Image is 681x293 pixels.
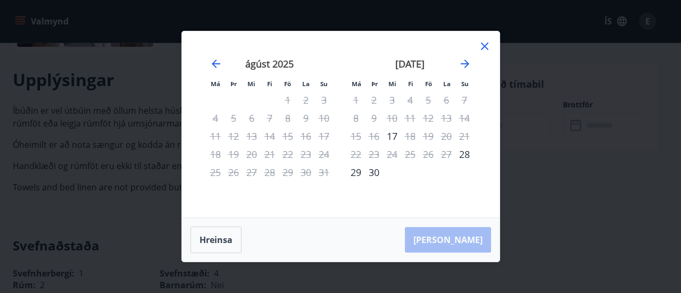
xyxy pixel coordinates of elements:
td: Not available. föstudagur, 19. september 2025 [419,127,437,145]
td: Choose þriðjudagur, 30. september 2025 as your check-in date. It’s available. [365,163,383,181]
td: Not available. mánudagur, 25. ágúst 2025 [206,163,225,181]
td: Not available. fimmtudagur, 18. september 2025 [401,127,419,145]
td: Not available. sunnudagur, 10. ágúst 2025 [315,109,333,127]
small: Fi [267,80,272,88]
td: Not available. þriðjudagur, 16. september 2025 [365,127,383,145]
td: Not available. miðvikudagur, 27. ágúst 2025 [243,163,261,181]
small: Þr [371,80,378,88]
td: Not available. laugardagur, 23. ágúst 2025 [297,145,315,163]
td: Not available. miðvikudagur, 13. ágúst 2025 [243,127,261,145]
td: Not available. laugardagur, 27. september 2025 [437,145,455,163]
td: Not available. mánudagur, 18. ágúst 2025 [206,145,225,163]
small: Má [211,80,220,88]
div: Move forward to switch to the next month. [459,57,471,70]
td: Not available. þriðjudagur, 12. ágúst 2025 [225,127,243,145]
td: Not available. sunnudagur, 24. ágúst 2025 [315,145,333,163]
td: Not available. þriðjudagur, 23. september 2025 [365,145,383,163]
td: Not available. sunnudagur, 7. september 2025 [455,91,474,109]
td: Not available. þriðjudagur, 2. september 2025 [365,91,383,109]
small: Su [461,80,469,88]
td: Not available. fimmtudagur, 21. ágúst 2025 [261,145,279,163]
td: Not available. föstudagur, 22. ágúst 2025 [279,145,297,163]
small: Fö [425,80,432,88]
td: Not available. föstudagur, 5. september 2025 [419,91,437,109]
small: La [443,80,451,88]
td: Not available. fimmtudagur, 11. september 2025 [401,109,419,127]
td: Not available. sunnudagur, 21. september 2025 [455,127,474,145]
td: Not available. mánudagur, 1. september 2025 [347,91,365,109]
td: Not available. fimmtudagur, 14. ágúst 2025 [261,127,279,145]
td: Not available. miðvikudagur, 3. september 2025 [383,91,401,109]
td: Not available. laugardagur, 13. september 2025 [437,109,455,127]
strong: [DATE] [395,57,425,70]
div: Aðeins útritun í boði [401,127,419,145]
td: Not available. mánudagur, 8. september 2025 [347,109,365,127]
td: Not available. fimmtudagur, 25. september 2025 [401,145,419,163]
td: Not available. sunnudagur, 14. september 2025 [455,109,474,127]
div: 29 [347,163,365,181]
td: Not available. mánudagur, 4. ágúst 2025 [206,109,225,127]
td: Not available. miðvikudagur, 6. ágúst 2025 [243,109,261,127]
small: Þr [230,80,237,88]
td: Not available. þriðjudagur, 26. ágúst 2025 [225,163,243,181]
td: Not available. föstudagur, 1. ágúst 2025 [279,91,297,109]
td: Not available. föstudagur, 15. ágúst 2025 [279,127,297,145]
div: 30 [365,163,383,181]
td: Not available. sunnudagur, 17. ágúst 2025 [315,127,333,145]
td: Not available. fimmtudagur, 4. september 2025 [401,91,419,109]
td: Choose mánudagur, 29. september 2025 as your check-in date. It’s available. [347,163,365,181]
td: Not available. þriðjudagur, 5. ágúst 2025 [225,109,243,127]
small: Fö [284,80,291,88]
small: Mi [247,80,255,88]
td: Not available. fimmtudagur, 7. ágúst 2025 [261,109,279,127]
td: Not available. laugardagur, 30. ágúst 2025 [297,163,315,181]
div: Calendar [195,44,487,205]
div: Aðeins innritun í boði [455,145,474,163]
td: Choose miðvikudagur, 17. september 2025 as your check-in date. It’s available. [383,127,401,145]
td: Not available. laugardagur, 16. ágúst 2025 [297,127,315,145]
td: Not available. föstudagur, 26. september 2025 [419,145,437,163]
small: Má [352,80,361,88]
small: Mi [388,80,396,88]
td: Not available. fimmtudagur, 28. ágúst 2025 [261,163,279,181]
td: Not available. miðvikudagur, 20. ágúst 2025 [243,145,261,163]
td: Not available. laugardagur, 2. ágúst 2025 [297,91,315,109]
button: Hreinsa [190,227,242,253]
small: Su [320,80,328,88]
small: La [302,80,310,88]
td: Choose sunnudagur, 28. september 2025 as your check-in date. It’s available. [455,145,474,163]
td: Not available. laugardagur, 6. september 2025 [437,91,455,109]
div: Aðeins innritun í boði [383,127,401,145]
div: Move backward to switch to the previous month. [210,57,222,70]
td: Not available. mánudagur, 15. september 2025 [347,127,365,145]
td: Not available. sunnudagur, 3. ágúst 2025 [315,91,333,109]
td: Not available. föstudagur, 12. september 2025 [419,109,437,127]
td: Not available. sunnudagur, 31. ágúst 2025 [315,163,333,181]
td: Not available. miðvikudagur, 24. september 2025 [383,145,401,163]
td: Not available. þriðjudagur, 19. ágúst 2025 [225,145,243,163]
td: Not available. laugardagur, 20. september 2025 [437,127,455,145]
strong: ágúst 2025 [245,57,294,70]
small: Fi [408,80,413,88]
td: Not available. föstudagur, 29. ágúst 2025 [279,163,297,181]
td: Not available. þriðjudagur, 9. september 2025 [365,109,383,127]
td: Not available. laugardagur, 9. ágúst 2025 [297,109,315,127]
td: Not available. mánudagur, 11. ágúst 2025 [206,127,225,145]
td: Not available. föstudagur, 8. ágúst 2025 [279,109,297,127]
td: Not available. mánudagur, 22. september 2025 [347,145,365,163]
td: Not available. miðvikudagur, 10. september 2025 [383,109,401,127]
